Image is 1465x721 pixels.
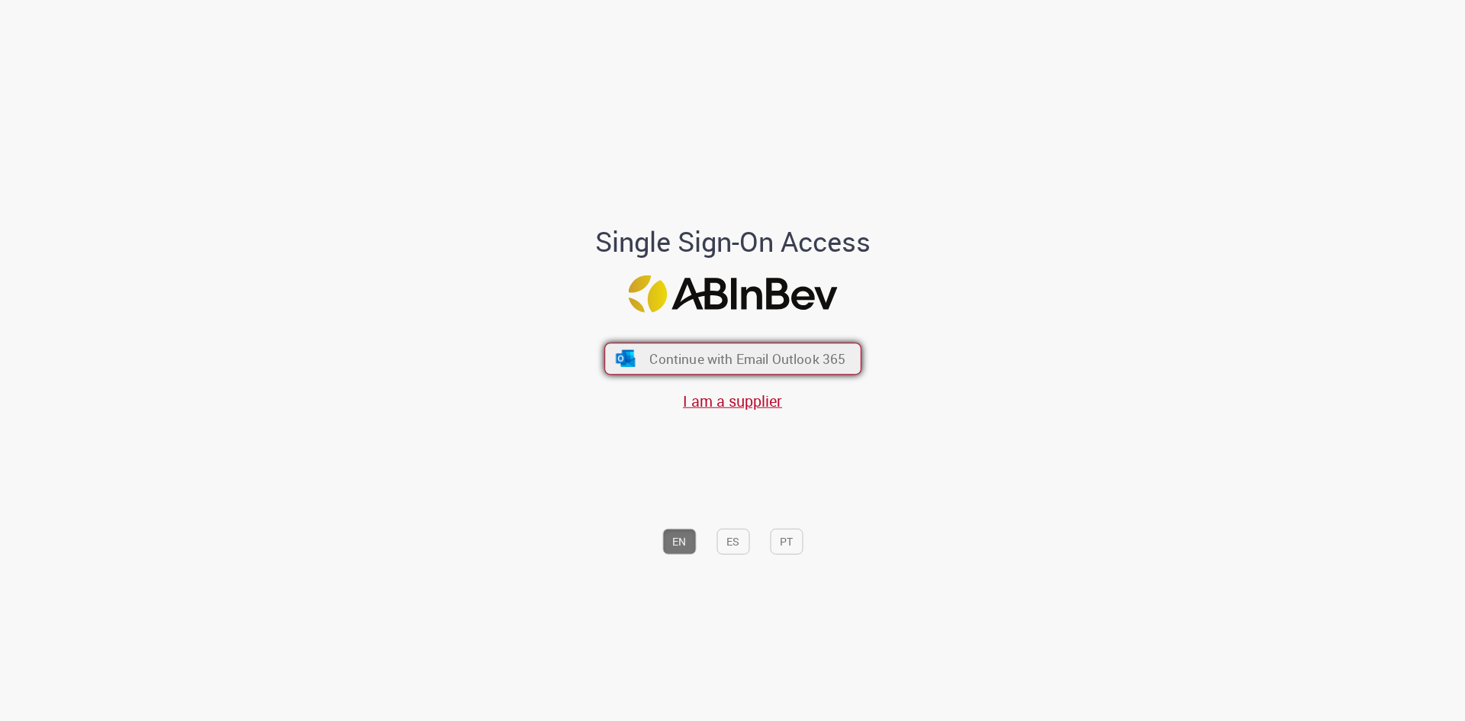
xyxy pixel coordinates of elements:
[716,529,749,555] button: ES
[770,529,803,555] button: PT
[614,350,636,367] img: ícone Azure/Microsoft 360
[604,343,861,375] button: ícone Azure/Microsoft 360 Continue with Email Outlook 365
[628,275,837,313] img: Logo ABInBev
[649,350,845,368] span: Continue with Email Outlook 365
[521,227,945,257] h1: Single Sign-On Access
[662,529,696,555] button: EN
[683,391,782,411] a: I am a supplier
